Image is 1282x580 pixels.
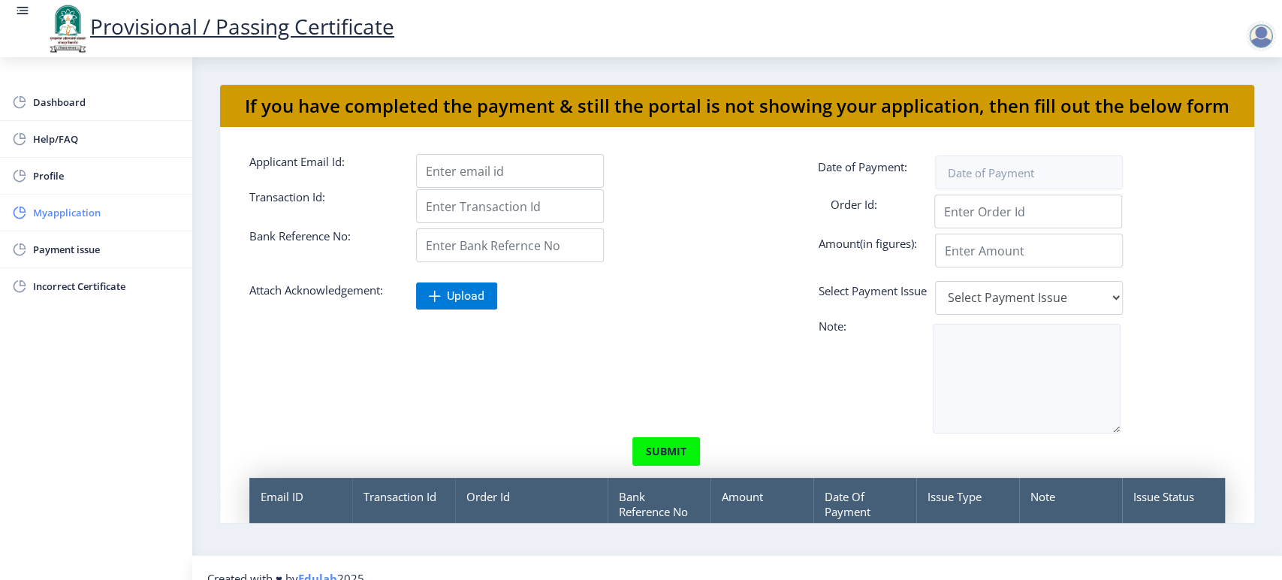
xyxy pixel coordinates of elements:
[1122,478,1225,530] div: Issue Status
[935,156,1123,189] input: Date of Payment
[220,85,1254,127] nb-card-header: If you have completed the payment & still the portal is not showing your application, then fill o...
[608,478,710,530] div: Bank Reference No
[238,282,405,304] label: Attach Acknowledgement:
[45,12,394,41] a: Provisional / Passing Certificate
[447,288,484,304] span: Upload
[238,228,405,256] label: Bank Reference No:
[455,478,608,530] div: Order Id
[33,240,180,258] span: Payment issue
[238,154,405,182] label: Applicant Email Id:
[45,3,90,54] img: logo
[352,478,455,530] div: Transaction Id
[33,130,180,148] span: Help/FAQ
[33,167,180,185] span: Profile
[632,437,701,467] button: submit
[813,478,916,530] div: Date Of Payment
[807,159,973,182] label: Date of Payment:
[249,478,352,530] div: Email ID
[807,319,974,339] label: Note:
[935,234,1123,267] input: Enter Amount
[416,189,604,223] input: Enter Transaction Id
[934,195,1122,228] input: Enter Order Id
[416,154,604,188] input: Enter email id
[416,228,604,262] input: Enter Bank Refernce No
[33,277,180,295] span: Incorrect Certificate
[710,478,813,530] div: Amount
[1019,478,1122,530] div: Note
[238,189,405,217] label: Transaction Id:
[33,93,180,111] span: Dashboard
[916,478,1019,530] div: Issue Type
[33,204,180,222] span: Myapplication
